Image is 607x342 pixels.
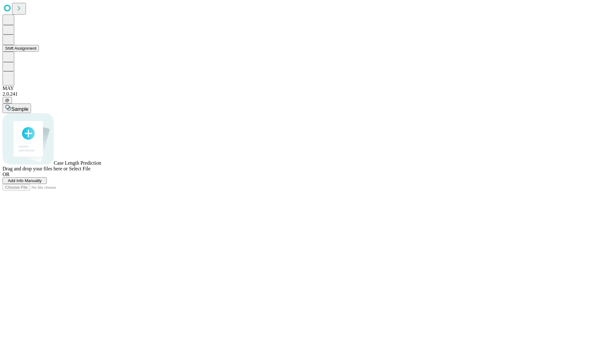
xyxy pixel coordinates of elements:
[3,85,604,91] div: MAY
[54,160,101,166] span: Case Length Prediction
[5,98,9,103] span: @
[3,97,12,104] button: @
[3,177,47,184] button: Add Info Manually
[3,104,31,113] button: Sample
[11,106,28,112] span: Sample
[3,45,39,52] button: Shift Assignment
[8,178,42,183] span: Add Info Manually
[69,166,90,171] span: Select File
[3,91,604,97] div: 2.0.241
[3,172,9,177] span: OR
[3,166,68,171] span: Drag and drop your files here or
